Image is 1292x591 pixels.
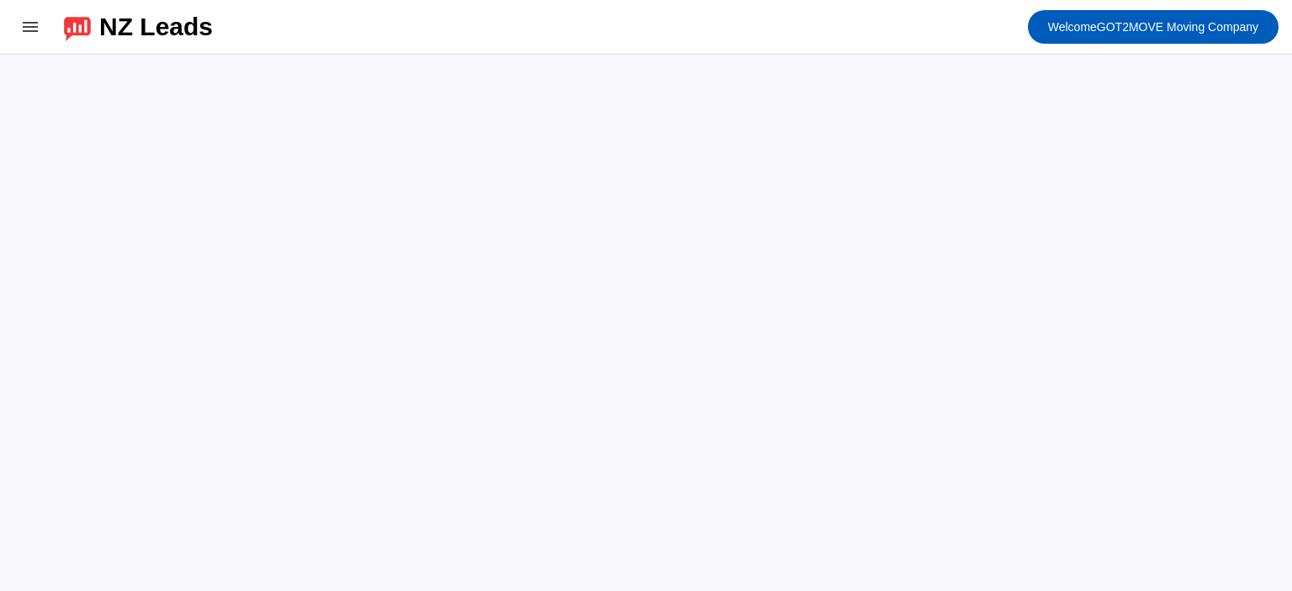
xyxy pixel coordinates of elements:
button: WelcomeGOT2MOVE Moving Company [1028,10,1279,44]
span: Welcome [1048,20,1097,34]
div: NZ Leads [99,15,213,39]
img: logo [64,13,91,41]
span: GOT2MOVE Moving Company [1048,15,1258,39]
mat-icon: menu [20,17,40,37]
